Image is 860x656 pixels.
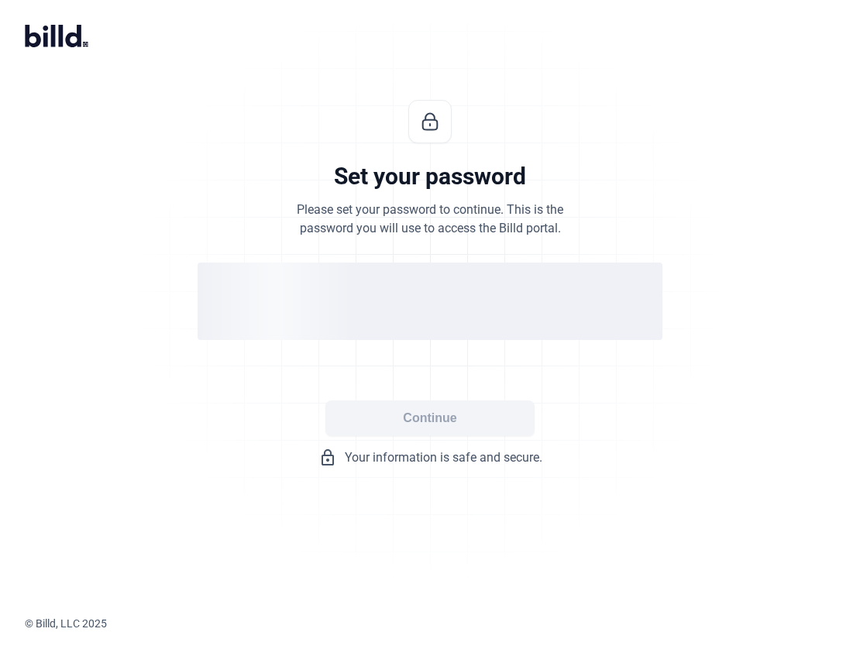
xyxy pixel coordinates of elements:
[318,448,337,467] mat-icon: lock_outline
[325,400,535,436] button: Continue
[198,263,662,340] div: loading
[25,616,860,631] div: © Billd, LLC 2025
[334,162,526,191] div: Set your password
[198,448,662,467] div: Your information is safe and secure.
[297,201,563,238] div: Please set your password to continue. This is the password you will use to access the Billd portal.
